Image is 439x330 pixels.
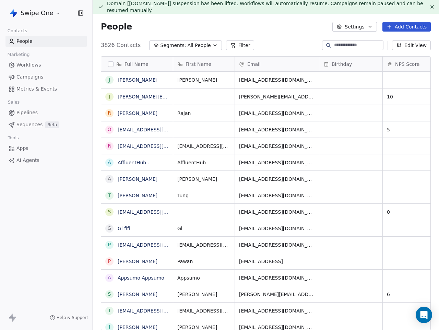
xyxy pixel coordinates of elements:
[177,274,230,281] span: Appsumo
[416,307,432,323] div: Open Intercom Messenger
[108,142,111,150] div: r
[118,292,157,297] a: [PERSON_NAME]
[118,77,157,83] a: [PERSON_NAME]
[108,208,111,215] div: s
[101,57,173,71] div: Full Name
[187,42,211,49] span: All People
[16,73,43,81] span: Campaigns
[4,49,33,60] span: Marketing
[118,259,157,264] a: [PERSON_NAME]
[235,57,319,71] div: Email
[118,193,157,198] a: [PERSON_NAME]
[247,61,261,68] span: Email
[332,22,377,32] button: Settings
[5,155,87,166] a: AI Agents
[16,61,41,69] span: Workflows
[10,9,18,17] img: Swipe%20One%20Logo%201-1.svg
[118,209,202,215] a: [EMAIL_ADDRESS][DOMAIN_NAME]
[16,85,57,93] span: Metrics & Events
[109,307,110,314] div: i
[118,275,164,281] a: Appsumo Appsumo
[108,192,111,199] div: T
[5,107,87,118] a: Pipelines
[118,143,202,149] a: [EMAIL_ADDRESS][DOMAIN_NAME]
[108,274,111,281] div: A
[5,119,87,130] a: SequencesBeta
[177,258,230,265] span: Pawan
[382,22,431,32] button: Add Contacts
[21,9,54,17] span: Swipe One
[239,307,315,314] span: [EMAIL_ADDRESS][DOMAIN_NAME]
[239,76,315,83] span: [EMAIL_ADDRESS][DOMAIN_NAME]
[108,225,111,232] div: G
[160,42,186,49] span: Segments:
[108,291,111,298] div: S
[118,110,157,116] a: [PERSON_NAME]
[118,325,157,330] a: [PERSON_NAME]
[239,176,315,182] span: [EMAIL_ADDRESS][DOMAIN_NAME]
[239,225,315,232] span: [EMAIL_ADDRESS][DOMAIN_NAME]
[177,110,230,117] span: Rajan
[5,83,87,95] a: Metrics & Events
[319,57,382,71] div: Birthday
[118,94,241,99] a: [PERSON_NAME][EMAIL_ADDRESS][DOMAIN_NAME]
[118,127,202,132] a: [EMAIL_ADDRESS][DOMAIN_NAME]
[239,209,315,215] span: [EMAIL_ADDRESS][DOMAIN_NAME]
[16,121,43,128] span: Sequences
[177,241,230,248] span: [EMAIL_ADDRESS][DOMAIN_NAME]
[107,1,423,13] span: Domain [[DOMAIN_NAME]] suspension has been lifted. Workflows will automatically resume. Campaigns...
[16,145,28,152] span: Apps
[177,291,230,298] span: [PERSON_NAME]
[177,159,230,166] span: AffluentHub
[5,143,87,154] a: Apps
[108,258,111,265] div: P
[124,61,149,68] span: Full Name
[177,76,230,83] span: [PERSON_NAME]
[239,93,315,100] span: [PERSON_NAME][EMAIL_ADDRESS][DOMAIN_NAME]
[108,159,111,166] div: A
[118,176,157,182] a: [PERSON_NAME]
[16,38,33,45] span: People
[108,241,111,248] div: p
[239,143,315,150] span: [EMAIL_ADDRESS][DOMAIN_NAME]
[239,192,315,199] span: [EMAIL_ADDRESS][DOMAIN_NAME]
[5,59,87,71] a: Workflows
[239,159,315,166] span: [EMAIL_ADDRESS][DOMAIN_NAME]
[108,175,111,182] div: A
[118,308,202,314] a: [EMAIL_ADDRESS][DOMAIN_NAME]
[177,307,230,314] span: [EMAIL_ADDRESS][DOMAIN_NAME]
[8,7,62,19] button: Swipe One
[239,241,315,248] span: [EMAIL_ADDRESS][DOMAIN_NAME]
[239,110,315,117] span: [EMAIL_ADDRESS][DOMAIN_NAME]
[5,133,22,143] span: Tools
[101,41,141,49] span: 3826 Contacts
[101,22,132,32] span: People
[177,143,230,150] span: [EMAIL_ADDRESS][DOMAIN_NAME]
[173,57,235,71] div: First Name
[4,26,30,36] span: Contacts
[177,192,230,199] span: Tung
[5,71,87,83] a: Campaigns
[226,40,254,50] button: Filter
[239,126,315,133] span: [EMAIL_ADDRESS][DOMAIN_NAME]
[239,291,315,298] span: [PERSON_NAME][EMAIL_ADDRESS][PERSON_NAME][DOMAIN_NAME]
[16,109,38,116] span: Pipelines
[45,121,59,128] span: Beta
[239,274,315,281] span: [EMAIL_ADDRESS][DOMAIN_NAME]
[109,93,110,100] div: j
[118,160,149,165] a: AffluentHub .
[186,61,211,68] span: First Name
[50,315,88,320] a: Help & Support
[177,225,230,232] span: Gl
[177,176,230,182] span: [PERSON_NAME]
[395,61,419,68] span: NPS Score
[5,36,87,47] a: People
[57,315,88,320] span: Help & Support
[107,126,111,133] div: o
[239,258,315,265] span: [EMAIL_ADDRESS]
[16,157,39,164] span: AI Agents
[392,40,431,50] button: Edit View
[118,226,130,231] a: Gl fifi
[5,97,23,107] span: Sales
[108,109,111,117] div: R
